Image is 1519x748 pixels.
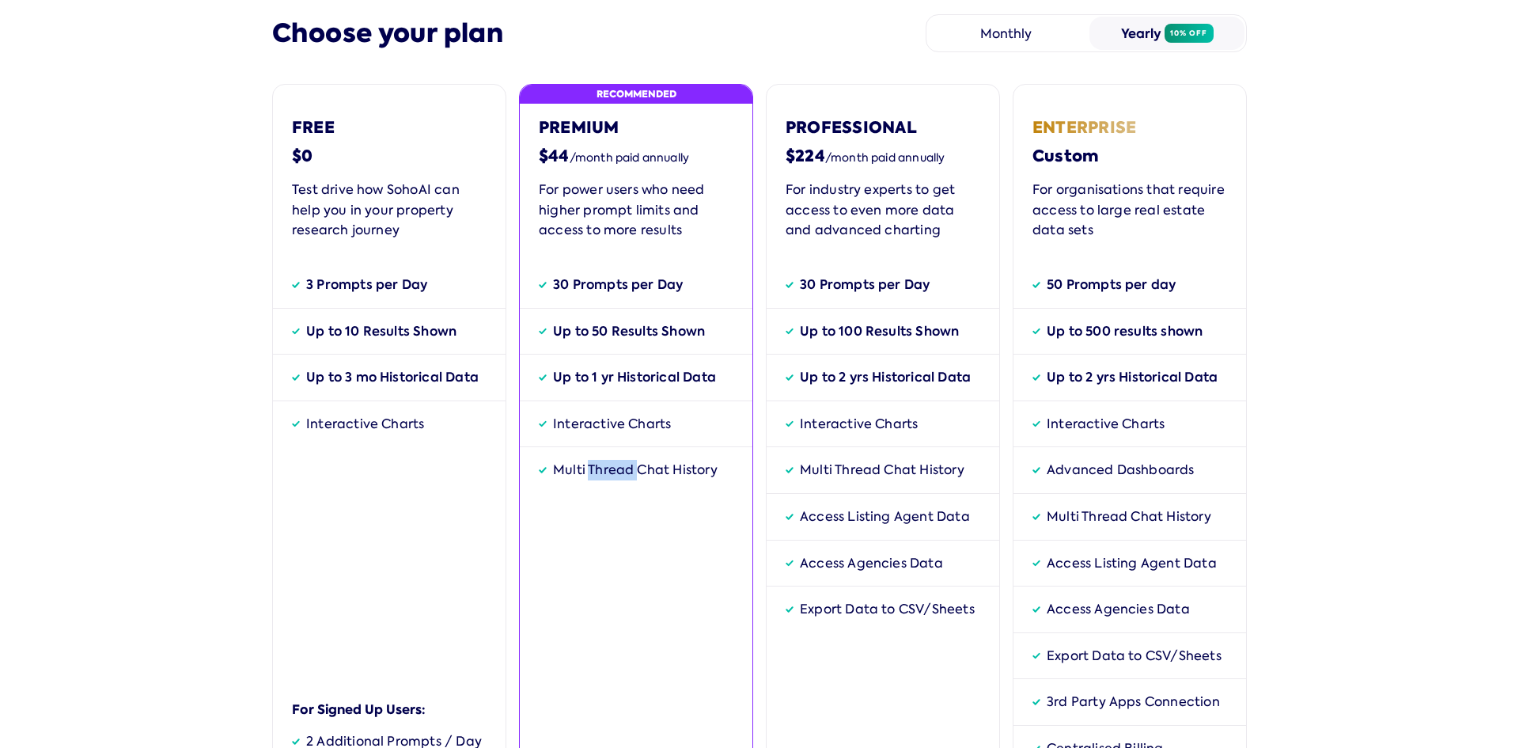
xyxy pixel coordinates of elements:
[786,116,980,139] div: Professional
[292,116,487,139] div: Free
[928,17,1083,50] div: Monthly
[1047,367,1218,388] div: Up to 2 yrs Historical Data
[553,460,718,480] div: Multi Thread Chat History
[306,321,456,342] div: Up to 10 Results Shown
[786,180,980,243] div: For industry experts to get access to even more data and advanced charting
[292,701,487,719] div: For Signed Up Users:
[800,367,971,388] div: Up to 2 yrs Historical Data
[786,275,794,295] img: Tick Icon
[553,275,683,295] div: 30 Prompts per Day
[553,321,705,342] div: Up to 50 Results Shown
[292,145,487,167] div: $0
[306,367,479,388] div: Up to 3 mo Historical Data
[1032,507,1040,527] img: Tick Icon
[800,599,975,620] div: Export Data to CSV/Sheets
[1032,599,1040,620] img: Tick Icon
[292,180,487,243] div: Test drive how SohoAI can help you in your property research journey
[1047,692,1220,712] div: 3rd Party Apps Connection
[553,367,716,388] div: Up to 1 yr Historical Data
[786,414,794,435] img: Tick Icon
[1047,646,1222,666] div: Export Data to CSV/Sheets
[1047,553,1217,574] div: Access Listing Agent Data
[539,367,547,388] img: Tick Icon
[786,507,794,527] img: Tick Icon
[1089,17,1244,50] div: Yearly
[1047,507,1211,527] div: Multi Thread Chat History
[1032,180,1227,243] div: For organisations that require access to large real estate data sets
[1032,460,1040,480] img: Tick Icon
[539,116,733,139] div: Premium
[800,275,930,295] div: 30 Prompts per Day
[1032,367,1040,388] img: Tick Icon
[292,321,300,342] img: Tick Icon
[306,414,424,435] div: Interactive Charts
[1032,646,1040,666] img: Tick Icon
[1032,145,1227,167] div: Custom
[1047,321,1203,342] div: Up to 500 results shown
[292,414,300,435] img: Tick Icon
[786,553,794,574] img: Tick Icon
[1032,553,1040,574] img: Tick Icon
[539,145,733,167] div: $44
[1032,414,1040,435] img: Tick Icon
[1032,275,1040,295] img: Tick Icon
[800,507,970,527] div: Access Listing Agent Data
[1047,460,1195,480] div: Advanced Dashboards
[306,275,427,295] div: 3 Prompts per Day
[1032,116,1227,139] div: Enterprise
[539,180,733,243] div: For power users who need higher prompt limits and access to more results
[539,321,547,342] img: Tick Icon
[1047,275,1176,295] div: 50 Prompts per day
[800,460,964,480] div: Multi Thread Chat History
[800,553,943,574] div: Access Agencies Data
[786,145,980,167] div: $224
[539,414,547,435] img: Tick Icon
[520,85,752,104] div: Recommended
[800,414,918,435] div: Interactive Charts
[539,460,547,480] img: Tick Icon
[1047,599,1190,620] div: Access Agencies Data
[825,150,945,165] span: /month paid annually
[1032,321,1040,342] img: Tick Icon
[292,367,300,388] img: Tick Icon
[272,16,503,51] div: Choose your plan
[1165,24,1214,43] span: 10% off
[786,460,794,480] img: Tick Icon
[570,150,689,165] span: /month paid annually
[786,367,794,388] img: Tick Icon
[539,275,547,295] img: Tick Icon
[800,321,959,342] div: Up to 100 Results Shown
[292,275,300,295] img: Tick Icon
[786,599,794,620] img: Tick Icon
[1032,692,1040,712] img: Tick Icon
[553,414,671,435] div: Interactive Charts
[786,321,794,342] img: Tick Icon
[1047,414,1165,435] div: Interactive Charts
